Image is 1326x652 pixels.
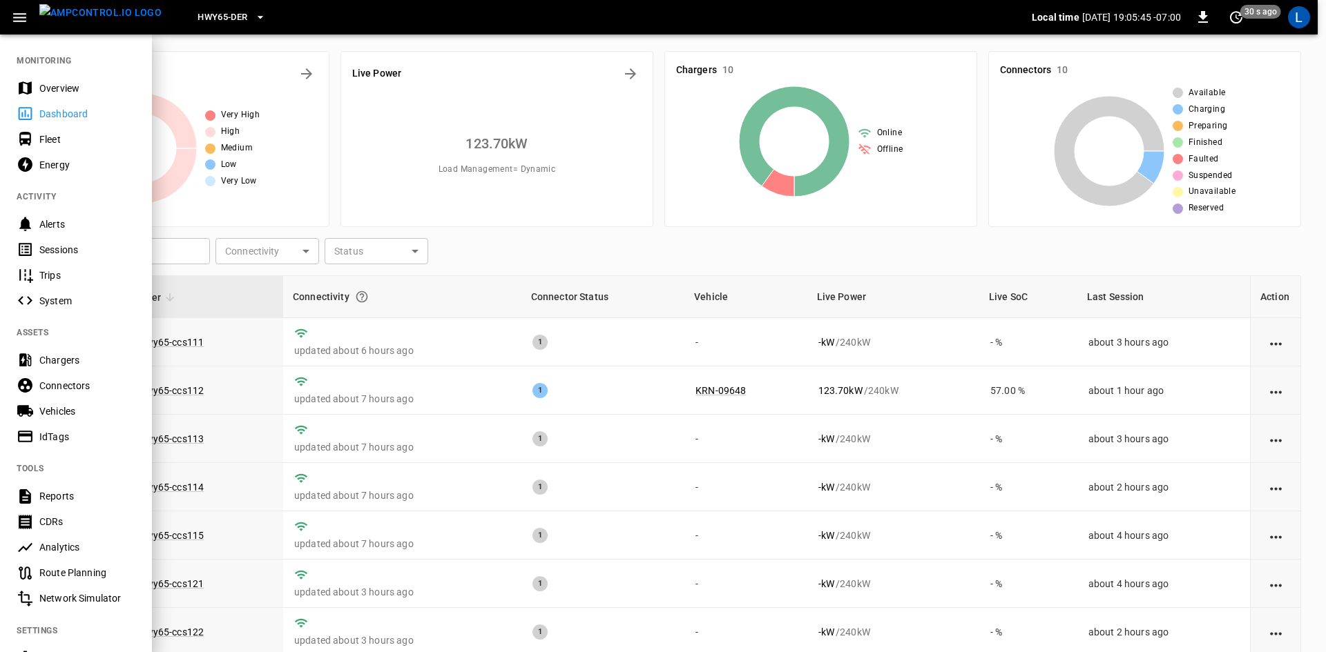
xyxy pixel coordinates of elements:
div: System [39,294,135,308]
p: [DATE] 19:05:45 -07:00 [1082,10,1181,24]
p: Local time [1032,10,1079,24]
div: Fleet [39,132,135,146]
div: Analytics [39,540,135,554]
div: profile-icon [1288,6,1310,28]
div: Trips [39,268,135,282]
div: Vehicles [39,404,135,418]
div: Reports [39,489,135,503]
div: Chargers [39,353,135,367]
button: set refresh interval [1225,6,1247,28]
div: Dashboard [39,107,135,121]
div: Connectors [39,379,135,393]
div: Route Planning [39,566,135,580]
span: HWY65-DER [198,10,247,26]
div: IdTags [39,430,135,444]
div: Sessions [39,243,135,257]
div: Energy [39,158,135,172]
div: Network Simulator [39,591,135,605]
div: CDRs [39,515,135,528]
div: Overview [39,81,135,95]
div: Alerts [39,217,135,231]
img: ampcontrol.io logo [39,4,162,21]
span: 30 s ago [1240,5,1281,19]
